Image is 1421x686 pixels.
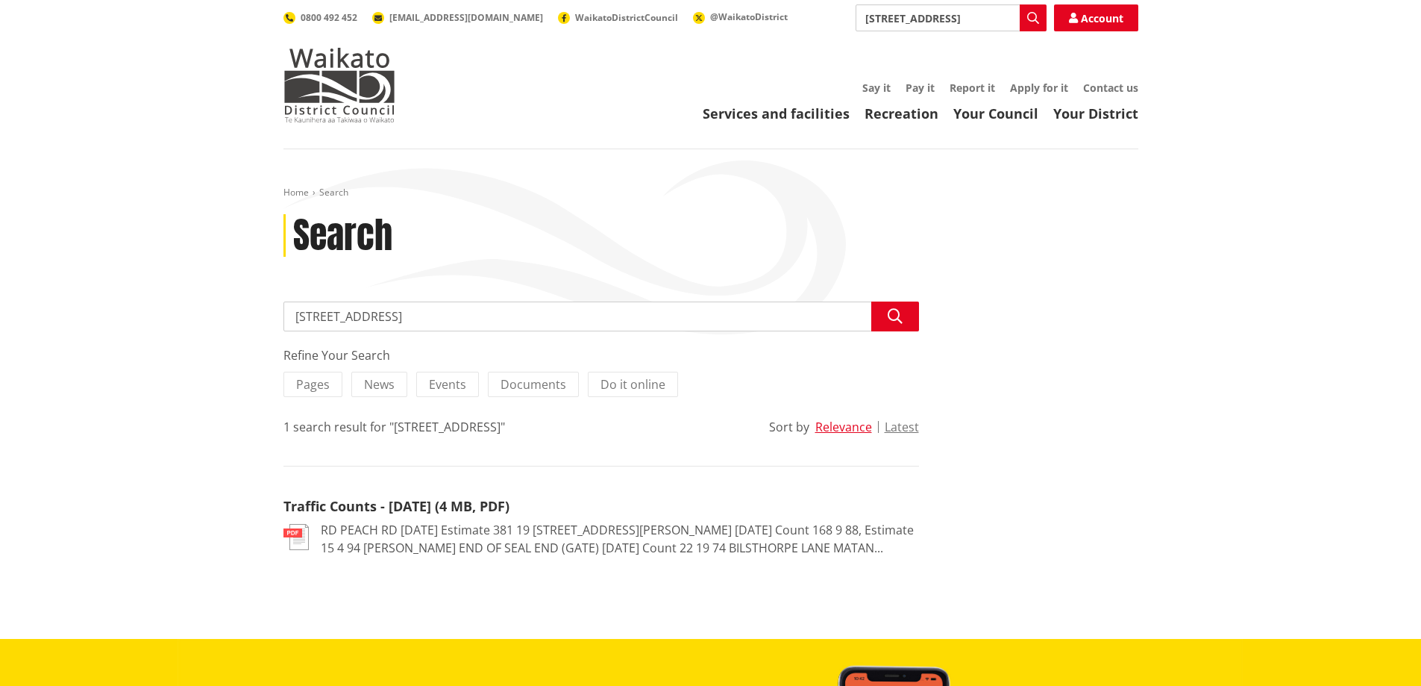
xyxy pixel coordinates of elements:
img: Waikato District Council - Te Kaunihera aa Takiwaa o Waikato [283,48,395,122]
span: Pages [296,376,330,393]
span: Events [429,376,466,393]
a: [EMAIL_ADDRESS][DOMAIN_NAME] [372,11,543,24]
a: Recreation [865,105,938,122]
img: document-pdf.svg [283,524,309,550]
span: News [364,376,395,393]
a: Traffic Counts - [DATE] (4 MB, PDF) [283,497,509,515]
span: Search [319,186,348,199]
a: WaikatoDistrictCouncil [558,11,678,24]
a: @WaikatoDistrict [693,10,788,23]
p: RD PEACH RD [DATE] Estimate 381 19 [STREET_ADDRESS][PERSON_NAME] [DATE] Count 168 9 88, Estimate ... [321,521,919,557]
span: Do it online [600,376,665,393]
button: Relevance [815,420,872,434]
span: 0800 492 452 [301,11,357,24]
a: Contact us [1083,81,1138,95]
button: Latest [885,420,919,434]
div: Refine Your Search [283,346,919,364]
span: Documents [501,376,566,393]
a: Services and facilities [703,105,850,122]
a: Account [1054,4,1138,31]
input: Search input [283,302,919,331]
a: 0800 492 452 [283,11,357,24]
input: Search input [856,4,1047,31]
span: [EMAIL_ADDRESS][DOMAIN_NAME] [389,11,543,24]
h1: Search [293,214,392,258]
a: Your District [1053,105,1138,122]
div: 1 search result for "[STREET_ADDRESS]" [283,418,505,436]
nav: breadcrumb [283,187,1138,199]
a: Say it [862,81,891,95]
span: @WaikatoDistrict [710,10,788,23]
a: Apply for it [1010,81,1068,95]
a: Home [283,186,309,199]
span: WaikatoDistrictCouncil [575,11,678,24]
div: Sort by [769,418,809,436]
a: Report it [950,81,995,95]
a: Your Council [953,105,1038,122]
a: Pay it [906,81,935,95]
